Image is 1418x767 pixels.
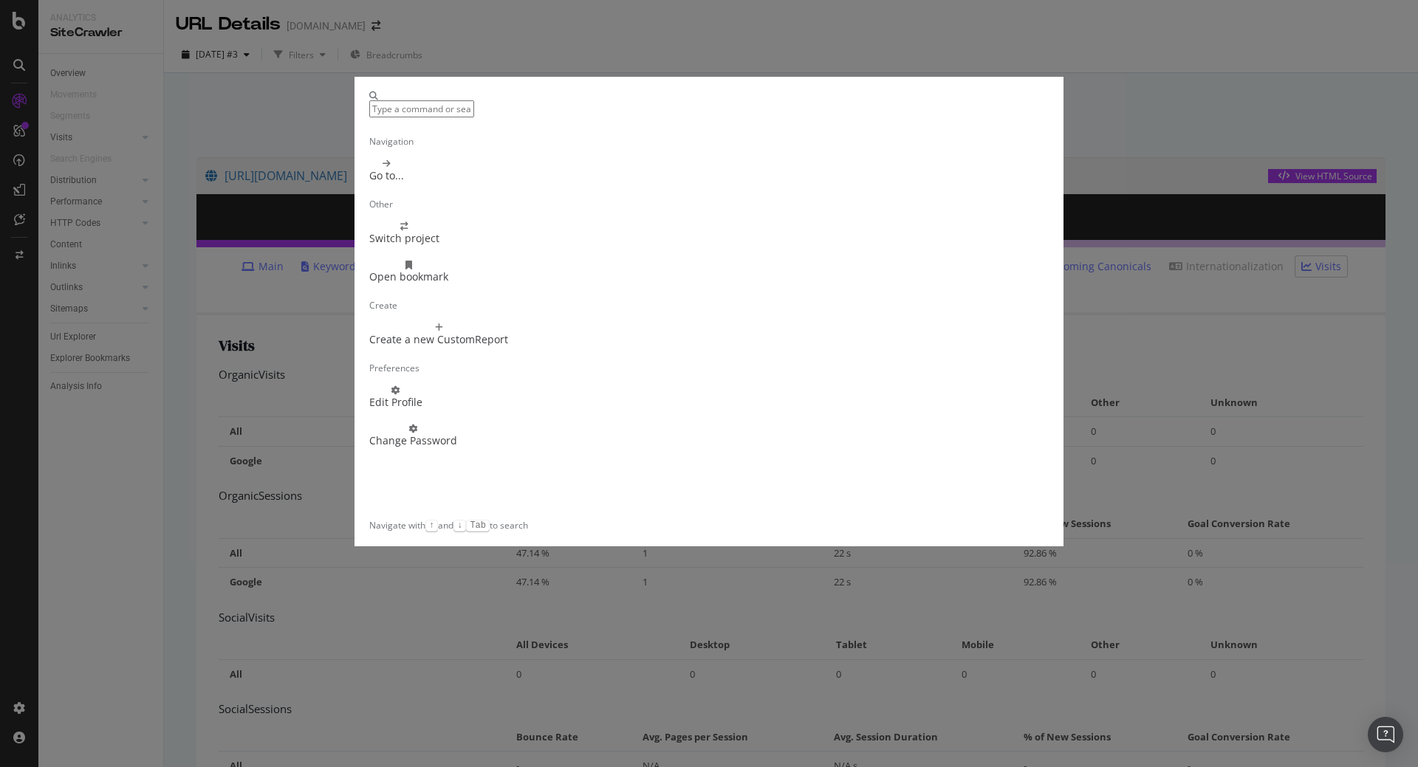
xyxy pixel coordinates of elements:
div: Open Intercom Messenger [1368,717,1403,752]
div: Edit Profile [369,395,422,410]
div: Change Password [369,433,457,448]
div: Switch project [369,231,439,246]
div: Go to... [369,168,404,183]
kbd: Tab [466,520,490,532]
div: modal [354,77,1063,546]
kbd: ↑ [425,520,438,532]
kbd: ↓ [453,520,466,532]
div: Preferences [369,362,1049,374]
div: Open bookmark [369,269,448,284]
div: Other [369,198,1049,210]
div: to search [466,519,528,532]
div: Create [369,299,1049,312]
div: Navigate with and [369,519,466,532]
input: Type a command or search… [369,100,474,117]
div: Create a new CustomReport [369,332,508,347]
div: Navigation [369,135,1049,148]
